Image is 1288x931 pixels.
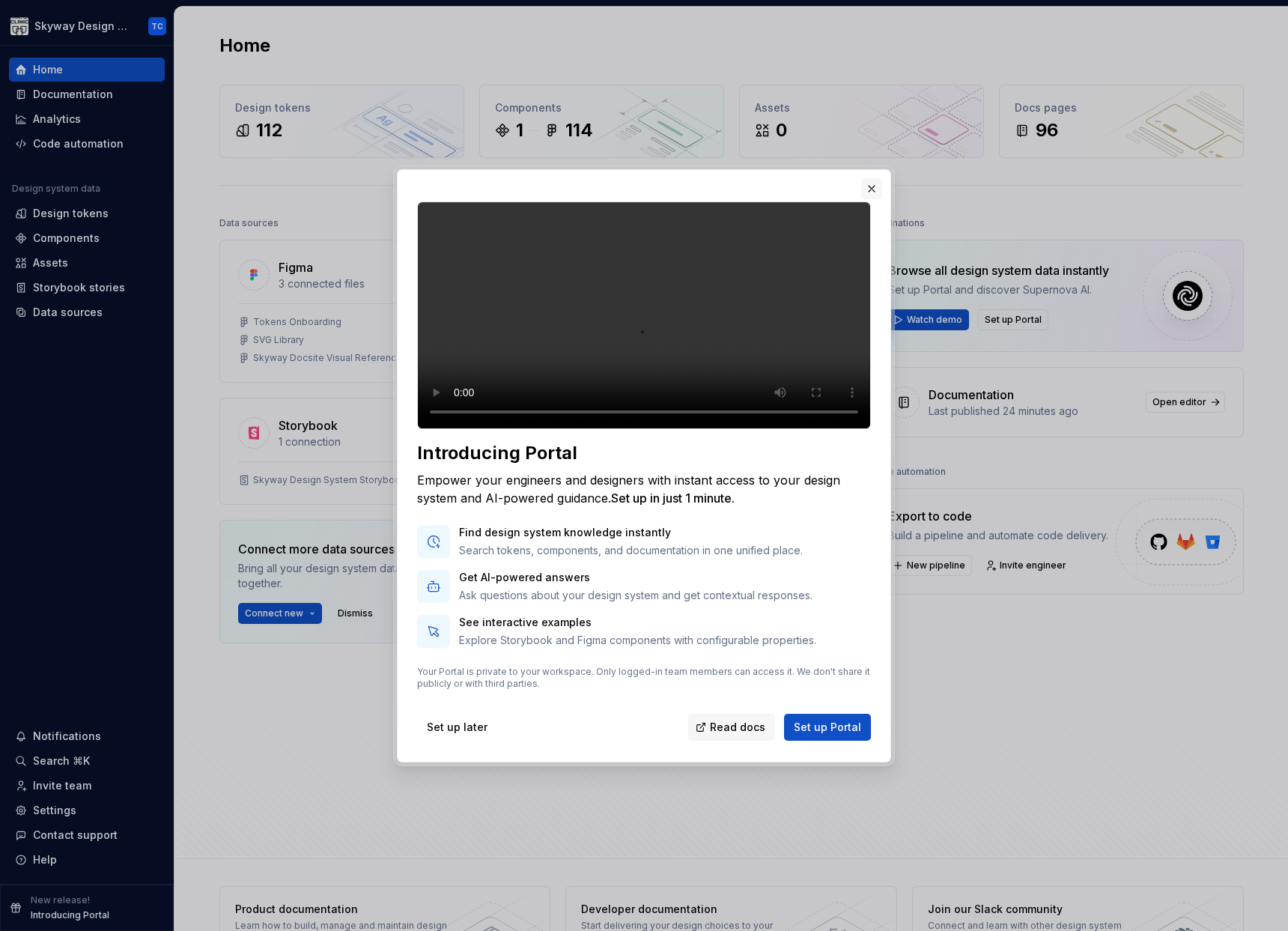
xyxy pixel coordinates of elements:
p: Explore Storybook and Figma components with configurable properties. [459,633,816,648]
div: Introducing Portal [417,441,871,465]
span: Set up Portal [794,720,861,735]
a: Read docs [688,714,775,741]
span: Set up in just 1 minute. [611,491,735,506]
p: Get AI-powered answers [459,570,812,585]
button: Set up later [417,714,497,741]
span: Read docs [710,720,765,735]
span: Set up later [427,720,487,735]
p: Search tokens, components, and documentation in one unified place. [459,543,803,558]
button: Set up Portal [784,714,871,741]
div: Empower your engineers and designers with instant access to your design system and AI-powered gui... [417,471,871,507]
p: Find design system knowledge instantly [459,525,803,540]
p: Ask questions about your design system and get contextual responses. [459,588,812,603]
p: See interactive examples [459,615,816,630]
p: Your Portal is private to your workspace. Only logged-in team members can access it. We don't sha... [417,666,871,690]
